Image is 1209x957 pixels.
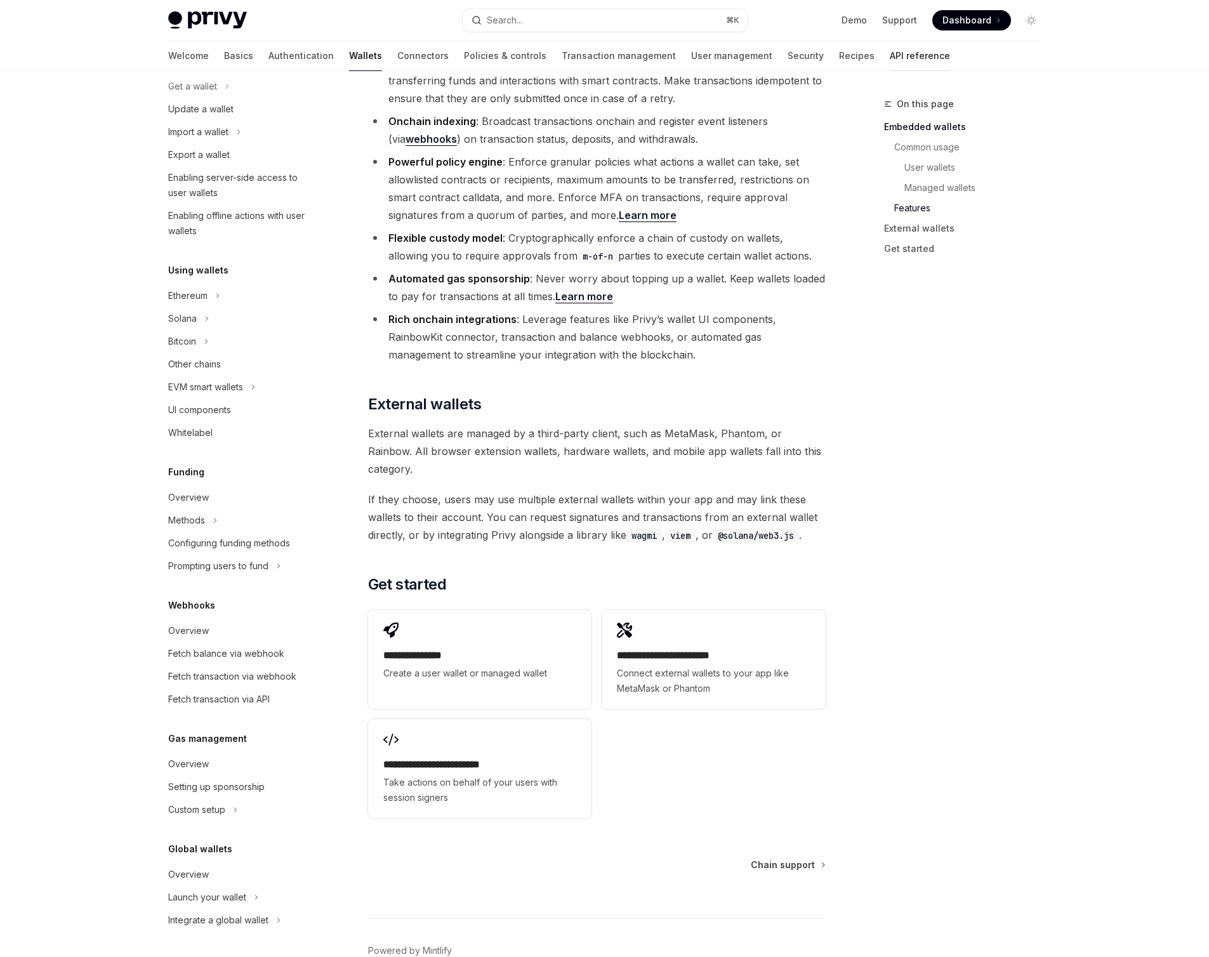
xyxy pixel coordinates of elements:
[168,841,232,857] h5: Global wallets
[383,775,576,805] span: Take actions on behalf of your users with session signers
[158,532,320,555] a: Configuring funding methods
[562,41,676,71] a: Transaction management
[168,357,221,372] div: Other chains
[464,41,546,71] a: Policies & controls
[158,421,320,444] a: Whitelabel
[368,270,826,305] li: : Never worry about topping up a wallet. Keep wallets loaded to pay for transactions at all times.
[168,598,215,613] h5: Webhooks
[388,313,517,326] strong: Rich onchain integrations
[839,41,875,71] a: Recipes
[626,529,662,543] code: wagmi
[406,133,457,146] a: webhooks
[368,229,826,265] li: : Cryptographically enforce a chain of custody on wallets, allowing you to require approvals from...
[788,41,824,71] a: Security
[158,166,320,204] a: Enabling server-side access to user wallets
[368,153,826,224] li: : Enforce granular policies what actions a wallet can take, set allowlisted contracts or recipien...
[168,646,284,661] div: Fetch balance via webhook
[168,731,247,746] h5: Gas management
[168,41,209,71] a: Welcome
[158,143,320,166] a: Export a wallet
[1021,10,1041,30] button: Toggle dark mode
[726,15,739,25] span: ⌘ K
[168,692,270,707] div: Fetch transaction via API
[168,890,246,905] div: Launch your wallet
[388,155,503,168] strong: Powerful policy engine
[383,666,576,681] span: Create a user wallet or managed wallet
[932,10,1011,30] a: Dashboard
[168,102,234,117] div: Update a wallet
[168,536,290,551] div: Configuring funding methods
[158,665,320,688] a: Fetch transaction via webhook
[487,13,522,28] div: Search...
[168,263,228,278] h5: Using wallets
[368,574,446,595] span: Get started
[942,14,991,27] span: Dashboard
[884,239,1052,259] a: Get started
[463,9,747,32] button: Search...⌘K
[158,775,320,798] a: Setting up sponsorship
[388,272,530,285] strong: Automated gas sponsorship
[168,170,313,201] div: Enabling server-side access to user wallets
[388,232,503,244] strong: Flexible custody model
[158,353,320,376] a: Other chains
[894,198,1052,218] a: Features
[884,218,1052,239] a: External wallets
[397,41,449,71] a: Connectors
[168,867,209,882] div: Overview
[158,863,320,886] a: Overview
[751,859,824,871] a: Chain support
[168,11,247,29] img: light logo
[619,209,677,222] a: Learn more
[842,14,867,27] a: Demo
[890,41,950,71] a: API reference
[168,756,209,772] div: Overview
[882,14,917,27] a: Support
[168,558,268,574] div: Prompting users to fund
[158,753,320,775] a: Overview
[168,465,204,480] h5: Funding
[884,117,1052,137] a: Embedded wallets
[388,115,476,128] strong: Onchain indexing
[168,379,243,395] div: EVM smart wallets
[368,54,826,107] li: : Execute arbitrary transactions with wallets, such as transferring funds and interactions with s...
[158,486,320,509] a: Overview
[368,491,826,544] span: If they choose, users may use multiple external wallets within your app and may link these wallet...
[168,288,208,303] div: Ethereum
[168,208,313,239] div: Enabling offline actions with user wallets
[168,402,231,418] div: UI components
[158,619,320,642] a: Overview
[713,529,799,543] code: @solana/web3.js
[168,779,265,795] div: Setting up sponsorship
[158,204,320,242] a: Enabling offline actions with user wallets
[904,157,1052,178] a: User wallets
[168,425,213,440] div: Whitelabel
[904,178,1052,198] a: Managed wallets
[158,98,320,121] a: Update a wallet
[168,669,296,684] div: Fetch transaction via webhook
[168,334,196,349] div: Bitcoin
[349,41,382,71] a: Wallets
[168,311,197,326] div: Solana
[368,944,452,957] a: Powered by Mintlify
[168,802,225,817] div: Custom setup
[368,310,826,364] li: : Leverage features like Privy’s wallet UI components, RainbowKit connector, transaction and bala...
[617,666,810,696] span: Connect external wallets to your app like MetaMask or Phantom
[751,859,815,871] span: Chain support
[168,513,205,528] div: Methods
[224,41,253,71] a: Basics
[368,112,826,148] li: : Broadcast transactions onchain and register event listeners (via ) on transaction status, depos...
[368,394,481,414] span: External wallets
[168,490,209,505] div: Overview
[665,529,696,543] code: viem
[158,642,320,665] a: Fetch balance via webhook
[897,96,954,112] span: On this page
[168,623,209,638] div: Overview
[168,913,268,928] div: Integrate a global wallet
[158,399,320,421] a: UI components
[578,249,618,263] code: m-of-n
[158,688,320,711] a: Fetch transaction via API
[894,137,1052,157] a: Common usage
[268,41,334,71] a: Authentication
[555,290,613,303] a: Learn more
[691,41,772,71] a: User management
